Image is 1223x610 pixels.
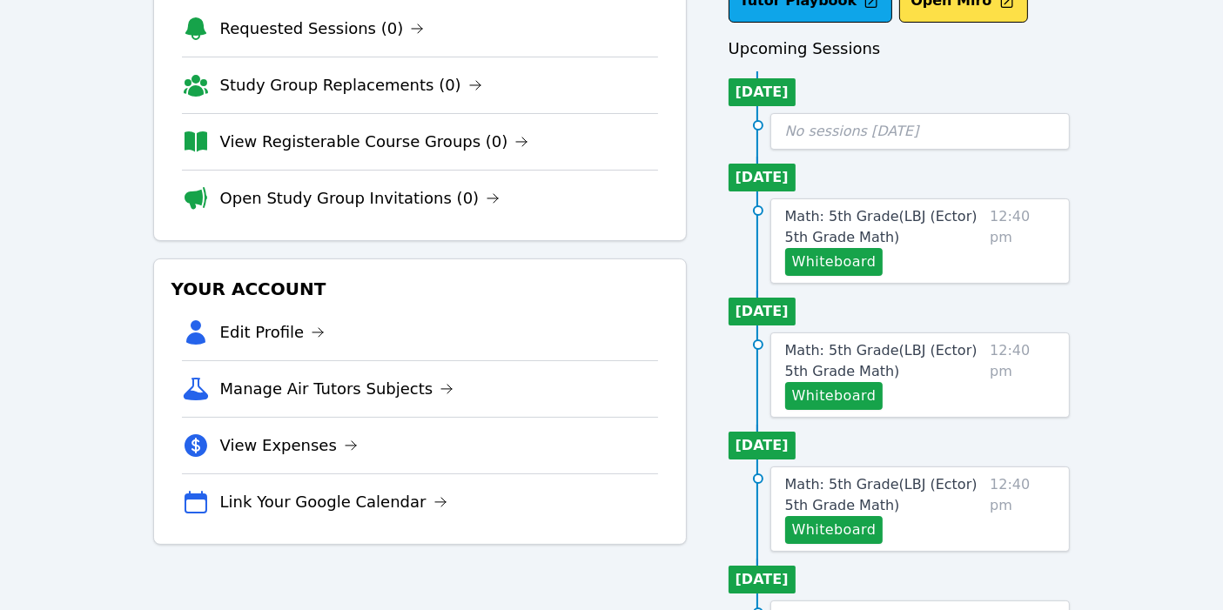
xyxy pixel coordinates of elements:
li: [DATE] [729,164,796,191]
a: Edit Profile [220,320,326,345]
li: [DATE] [729,566,796,593]
h3: Your Account [168,273,672,305]
span: No sessions [DATE] [785,123,919,139]
a: Math: 5th Grade(LBJ (Ector) 5th Grade Math) [785,206,984,248]
li: [DATE] [729,78,796,106]
a: Study Group Replacements (0) [220,73,482,97]
li: [DATE] [729,298,796,325]
a: View Expenses [220,433,358,458]
a: Math: 5th Grade(LBJ (Ector) 5th Grade Math) [785,340,984,382]
a: Open Study Group Invitations (0) [220,186,501,211]
button: Whiteboard [785,516,884,544]
span: 12:40 pm [990,340,1055,410]
span: Math: 5th Grade ( LBJ (Ector) 5th Grade Math ) [785,208,978,245]
span: Math: 5th Grade ( LBJ (Ector) 5th Grade Math ) [785,476,978,513]
a: Math: 5th Grade(LBJ (Ector) 5th Grade Math) [785,474,984,516]
span: 12:40 pm [990,206,1055,276]
h3: Upcoming Sessions [729,37,1071,61]
li: [DATE] [729,432,796,459]
span: 12:40 pm [990,474,1055,544]
a: Link Your Google Calendar [220,490,447,514]
a: Manage Air Tutors Subjects [220,377,454,401]
a: View Registerable Course Groups (0) [220,130,529,154]
button: Whiteboard [785,382,884,410]
a: Requested Sessions (0) [220,17,425,41]
span: Math: 5th Grade ( LBJ (Ector) 5th Grade Math ) [785,342,978,379]
button: Whiteboard [785,248,884,276]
